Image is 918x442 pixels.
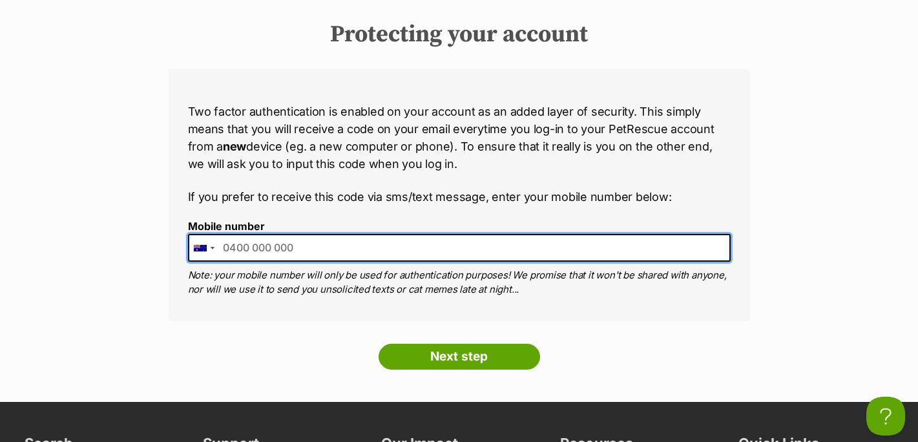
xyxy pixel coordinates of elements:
[223,140,246,153] strong: new
[188,103,731,173] p: Two factor authentication is enabled on your account as an added layer of security. This simply m...
[188,220,731,232] label: Mobile number
[866,397,905,436] iframe: Help Scout Beacon - Open
[189,235,218,260] div: Australia: +61
[188,188,731,205] p: If you prefer to receive this code via sms/text message, enter your mobile number below:
[379,344,540,370] input: Next step
[169,21,750,49] h2: Protecting your account
[188,234,731,261] input: 0400 000 000
[188,268,731,297] p: Note: your mobile number will only be used for authentication purposes! We promise that it won't ...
